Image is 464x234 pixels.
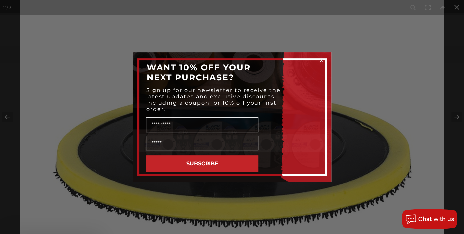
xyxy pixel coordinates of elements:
[146,136,258,150] input: Email
[402,209,457,229] button: Chat with us
[418,216,454,222] span: Chat with us
[146,155,258,172] button: SUBSCRIBE
[318,57,325,64] button: Close dialog
[147,62,251,82] span: WANT 10% OFF YOUR NEXT PURCHASE?
[146,87,281,112] span: Sign up for our newsletter to receive the latest updates and exclusive discounts - including a co...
